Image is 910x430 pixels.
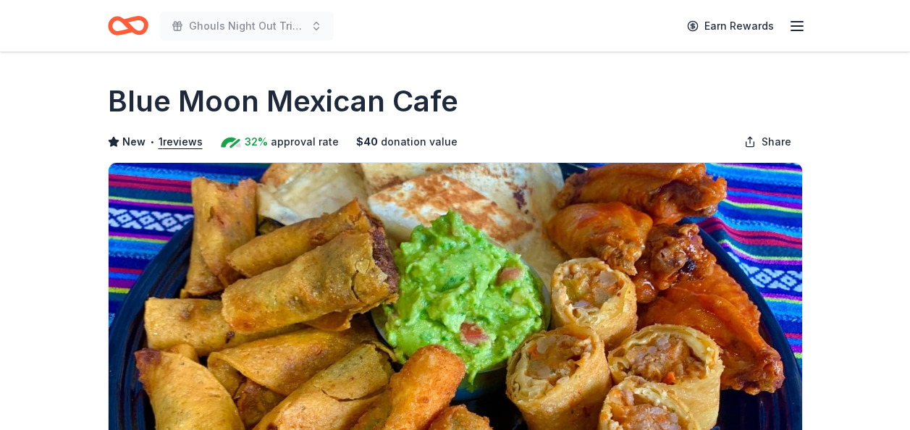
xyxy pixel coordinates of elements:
span: approval rate [271,133,339,151]
span: donation value [381,133,458,151]
span: $ 40 [356,133,378,151]
span: 32% [245,133,268,151]
a: Home [108,9,148,43]
span: • [149,136,154,148]
h1: Blue Moon Mexican Cafe [108,81,458,122]
button: Share [733,127,803,156]
button: Ghouls Night Out Tricky Tray [160,12,334,41]
span: New [122,133,146,151]
button: 1reviews [159,133,203,151]
span: Share [762,133,791,151]
span: Ghouls Night Out Tricky Tray [189,17,305,35]
a: Earn Rewards [678,13,783,39]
